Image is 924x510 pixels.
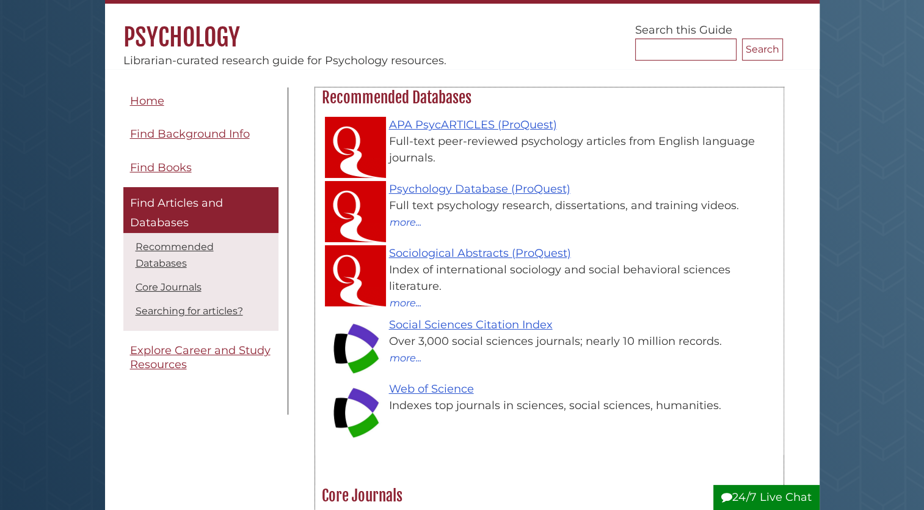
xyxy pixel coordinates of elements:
div: Guide Pages [123,87,278,385]
a: Searching for articles? [136,305,243,317]
div: Index of international sociology and social behavioral sciences literature. [334,262,777,295]
h2: Recommended Databases [316,88,783,108]
div: Full-text peer-reviewed psychology articles from English language journals. [334,133,777,166]
a: Recommended Databases [136,241,214,269]
span: Explore Career and Study Resources [130,344,271,371]
div: Indexes top journals in sciences, social sciences, humanities. [334,397,777,414]
a: Find Background Info [123,120,278,148]
a: Home [123,87,278,115]
a: Core Journals [136,281,202,293]
span: Home [130,94,164,108]
h2: Core Journals [316,486,783,506]
button: more... [389,214,422,230]
a: Psychology Database (ProQuest) [389,182,570,196]
span: Librarian-curated research guide for Psychology resources. [123,54,446,67]
div: Over 3,000 social sciences journals; nearly 10 million records. [334,333,777,350]
a: Explore Career and Study Resources [123,337,278,378]
span: Find Books [130,161,192,174]
span: Find Articles and Databases [130,196,223,229]
h1: Psychology [105,4,820,53]
span: Find Background Info [130,127,250,141]
a: Find Books [123,154,278,182]
a: Social Sciences Citation Index [389,318,553,331]
button: more... [389,350,422,366]
a: Web of Science [389,382,474,396]
a: APA PsycARTICLES (ProQuest) [389,118,557,131]
a: Find Articles and Databases [123,187,278,233]
a: Sociological Abstracts (ProQuest) [389,246,571,260]
button: Search [742,39,783,61]
button: 24/7 Live Chat [713,485,820,510]
div: Full text psychology research, dissertations, and training videos. [334,198,777,214]
button: more... [389,295,422,311]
